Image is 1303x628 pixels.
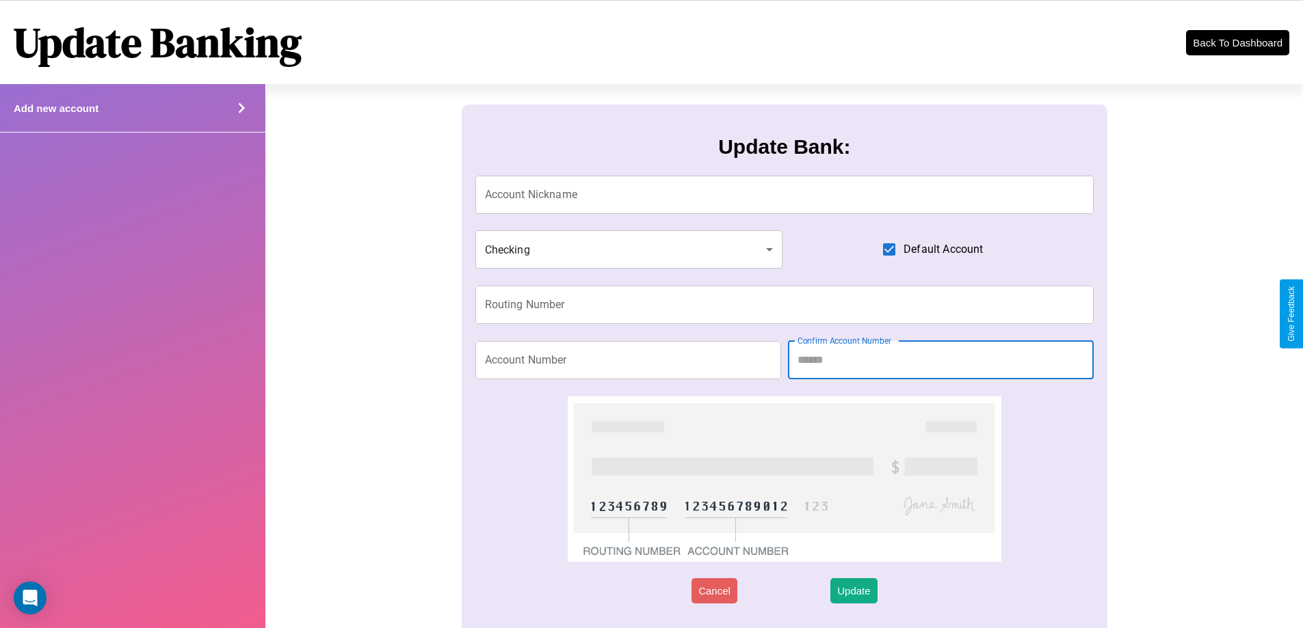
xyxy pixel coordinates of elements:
[692,578,737,603] button: Cancel
[798,335,891,346] label: Confirm Account Number
[14,103,98,114] h4: Add new account
[568,396,1001,562] img: check
[718,135,850,159] h3: Update Bank:
[1287,286,1296,342] div: Give Feedback
[14,14,302,70] h1: Update Banking
[475,230,783,269] div: Checking
[1186,30,1289,55] button: Back To Dashboard
[830,578,877,603] button: Update
[904,241,983,258] span: Default Account
[14,582,47,614] div: Open Intercom Messenger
